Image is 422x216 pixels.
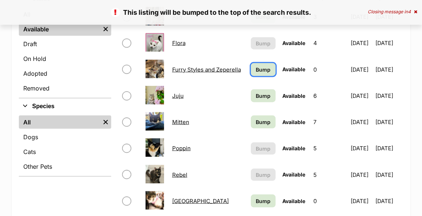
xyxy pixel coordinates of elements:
a: Remove filter [100,23,111,36]
a: Draft [19,37,111,51]
td: 7 [311,109,347,135]
span: Available [282,119,305,125]
td: [DATE] [348,57,375,82]
span: Bump [256,197,271,205]
span: Available [282,198,305,204]
span: Bump [256,118,271,126]
td: 0 [311,57,347,82]
a: [GEOGRAPHIC_DATA] [172,198,229,205]
span: Bump [256,92,271,100]
a: Flora [172,40,186,47]
span: Bump [256,171,271,179]
td: [DATE] [375,30,402,56]
td: [DATE] [375,136,402,161]
td: 0 [311,188,347,214]
td: 5 [311,162,347,188]
a: Bump [251,63,276,76]
span: Available [282,145,305,151]
a: Bump [251,195,276,208]
td: [DATE] [348,109,375,135]
a: Cats [19,145,111,158]
td: [DATE] [348,30,375,56]
button: Bump [251,37,276,49]
div: Status [19,6,111,98]
span: Bump [256,40,271,47]
td: [DATE] [375,83,402,109]
td: 4 [311,30,347,56]
div: Closing message in [368,9,417,14]
a: Poppin [172,145,191,152]
a: Rebel [172,171,187,178]
td: [DATE] [375,188,402,214]
td: [DATE] [348,83,375,109]
a: Adopted [19,67,111,80]
td: [DATE] [348,136,375,161]
img: Mitten [146,112,164,131]
button: Bump [251,169,276,181]
a: Removed [19,82,111,95]
td: [DATE] [348,188,375,214]
span: 4 [408,9,411,14]
td: 6 [311,83,347,109]
img: Furry Styles and Zeperella [146,60,164,78]
button: Species [19,102,111,111]
a: Juju [172,92,184,99]
div: Species [19,114,111,176]
td: [DATE] [375,162,402,188]
a: All [19,116,100,129]
span: Available [282,40,305,46]
span: Available [282,66,305,72]
span: Bump [256,66,271,73]
a: Mitten [172,119,189,126]
a: Other Pets [19,160,111,173]
td: [DATE] [375,57,402,82]
span: Available [282,93,305,99]
span: Available [282,171,305,178]
a: Available [19,23,100,36]
span: Bump [256,145,271,152]
a: Remove filter [100,116,111,129]
a: Bump [251,116,276,128]
a: Dogs [19,130,111,144]
a: On Hold [19,52,111,65]
button: Bump [251,143,276,155]
td: 5 [311,136,347,161]
p: This listing will be bumped to the top of the search results. [7,7,415,17]
a: Furry Styles and Zeperella [172,66,241,73]
td: [DATE] [375,109,402,135]
a: Bump [251,89,276,102]
td: [DATE] [348,162,375,188]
